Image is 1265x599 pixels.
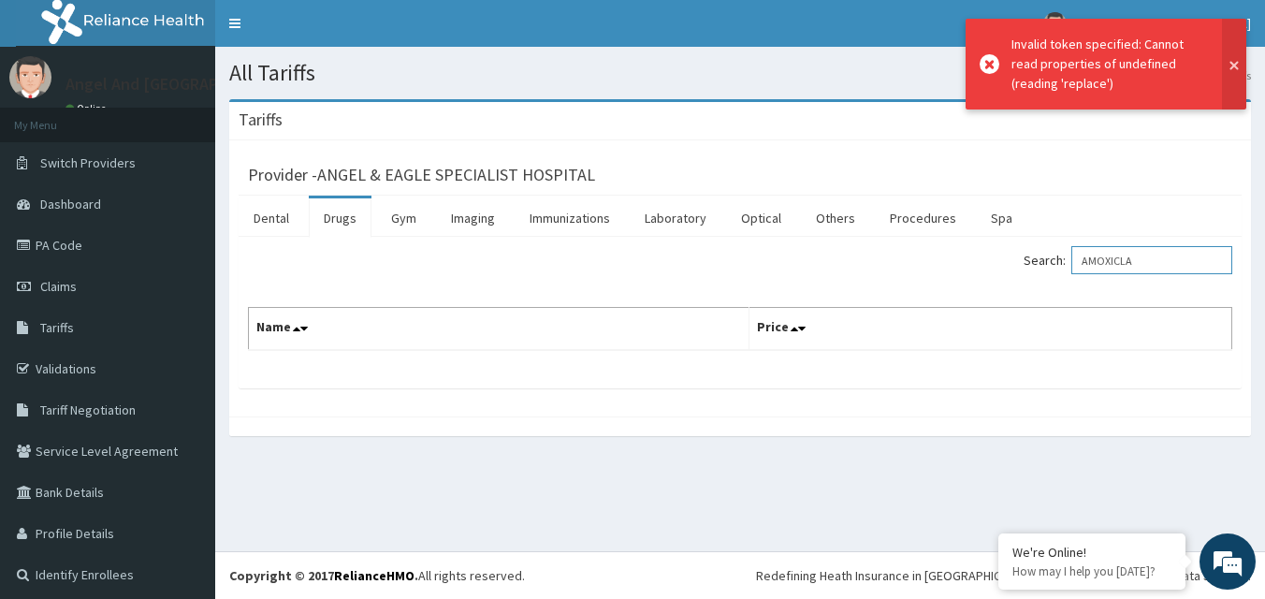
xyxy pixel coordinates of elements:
p: How may I help you today? [1012,563,1171,579]
a: Procedures [875,198,971,238]
h1: All Tariffs [229,61,1251,85]
a: Spa [976,198,1027,238]
p: Angel And [GEOGRAPHIC_DATA] [65,76,298,93]
a: Imaging [436,198,510,238]
h3: Provider - ANGEL & EAGLE SPECIALIST HOSPITAL [248,167,595,183]
span: We're online! [109,180,258,369]
span: Angel And [GEOGRAPHIC_DATA] [1078,15,1251,32]
span: Tariffs [40,319,74,336]
textarea: Type your message and hit 'Enter' [9,400,356,465]
th: Price [749,308,1232,351]
a: Laboratory [630,198,721,238]
a: RelianceHMO [334,567,414,584]
a: Others [801,198,870,238]
span: Dashboard [40,196,101,212]
a: Dental [239,198,304,238]
a: Drugs [309,198,371,238]
a: Immunizations [515,198,625,238]
div: Chat with us now [97,105,314,129]
a: Gym [376,198,431,238]
span: Claims [40,278,77,295]
div: Redefining Heath Insurance in [GEOGRAPHIC_DATA] using Telemedicine and Data Science! [756,566,1251,585]
div: Invalid token specified: Cannot read properties of undefined (reading 'replace') [1011,35,1204,94]
div: We're Online! [1012,544,1171,561]
h3: Tariffs [239,111,283,128]
img: d_794563401_company_1708531726252_794563401 [35,94,76,140]
a: Online [65,102,110,115]
input: Search: [1071,246,1232,274]
span: Switch Providers [40,154,136,171]
span: Tariff Negotiation [40,402,136,418]
label: Search: [1024,246,1232,274]
a: Optical [726,198,796,238]
div: Minimize live chat window [307,9,352,54]
strong: Copyright © 2017 . [229,567,418,584]
img: User Image [1043,12,1067,36]
img: User Image [9,56,51,98]
th: Name [249,308,749,351]
footer: All rights reserved. [215,551,1265,599]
